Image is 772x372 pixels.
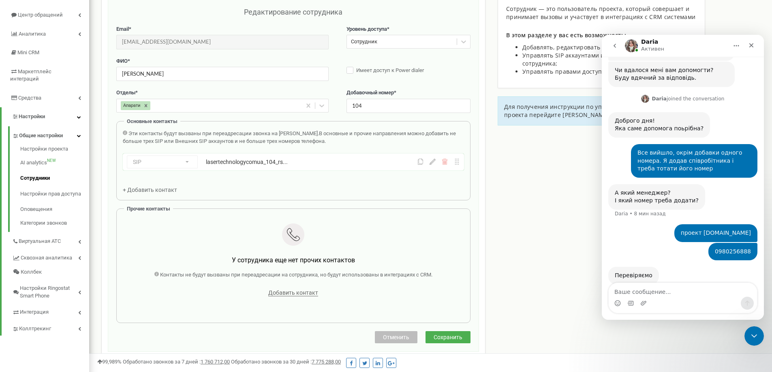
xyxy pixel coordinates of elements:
[19,31,46,37] span: Аналитика
[351,38,377,46] div: Сотрудник
[20,202,89,217] a: Оповещения
[12,232,89,249] a: Виртуальная АТС
[346,89,394,96] span: Добавочный номер
[21,254,72,262] span: Сквозная аналитика
[121,101,141,110] div: Апарати
[127,206,170,212] span: Прочие контакты
[20,155,89,171] a: AI analyticsNEW
[116,26,129,32] span: Email
[17,49,39,55] span: Mini CRM
[20,308,49,316] span: Интеграция
[123,359,230,365] span: Обработано звонков за 7 дней :
[116,89,135,96] span: Отделы
[504,103,674,119] span: Для получения инструкции по управлению сотрудниками проекта перейдите [PERSON_NAME]
[12,126,89,143] a: Общие настройки
[12,319,89,336] a: Коллтрекинг
[123,187,177,193] span: + Добавить контакт
[312,359,341,365] u: 7 775 288,00
[18,12,63,18] span: Центр обращений
[19,238,61,245] span: Виртуальная АТС
[127,118,177,124] span: Основные контакты
[20,145,89,155] a: Настройки проекта
[434,334,462,340] span: Сохранить
[19,132,63,140] span: Общие настройки
[20,170,89,186] a: Сотрудники
[383,334,409,340] span: Отменить
[123,153,464,170] div: SIPlasertechnologycomua_104_rs...
[10,68,51,82] span: Маркетплейс интеграций
[356,67,424,73] span: Имеет доступ к Power dialer
[160,272,432,278] span: Контакты не будут вызваны при переадресации на сотрудника, но будут использованы в интеграциях с ...
[20,217,89,227] a: Категории звонков
[19,113,45,119] span: Настройки
[206,158,376,166] div: lasertechnologycomua_104_rs...
[244,8,342,16] span: Редактирование сотрудника
[375,331,417,343] button: Отменить
[232,256,355,264] span: У сотрудника еще нет прочих контактов
[12,249,89,265] a: Сквозная аналитика
[128,130,319,136] span: Эти контакты будут вызваны при переадресации звонка на [PERSON_NAME].
[116,67,329,81] input: Введите ФИО
[506,5,695,21] span: Сотрудник — это пользователь проекта, который совершает и принимает вызовы и участвует в интеграц...
[268,289,318,296] span: Добавить контакт
[426,331,470,343] button: Сохранить
[231,359,341,365] span: Обработано звонков за 30 дней :
[417,159,423,165] button: Скопировать данные SIP аккаунта
[346,26,387,32] span: Уровень доступа
[744,326,764,346] iframe: Intercom live chat
[18,95,41,101] span: Средства
[201,359,230,365] u: 1 760 712,00
[346,99,470,113] input: Укажите добавочный номер
[602,35,764,320] iframe: Intercom live chat
[20,186,89,202] a: Настройки прав доступа
[12,279,89,303] a: Настройки Ringostat Smart Phone
[21,268,42,276] span: Коллбек
[12,303,89,319] a: Интеграция
[19,325,51,333] span: Коллтрекинг
[522,43,696,51] span: Добавлять, редактировать и удалять сотрудников проекта;
[2,107,89,126] a: Настройки
[20,285,78,300] span: Настройки Ringostat Smart Phone
[97,359,122,365] span: 99,989%
[522,68,675,75] span: Управлять правами доступа сотрудников к проекту.
[12,265,89,279] a: Коллбек
[116,35,329,49] input: Введите Email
